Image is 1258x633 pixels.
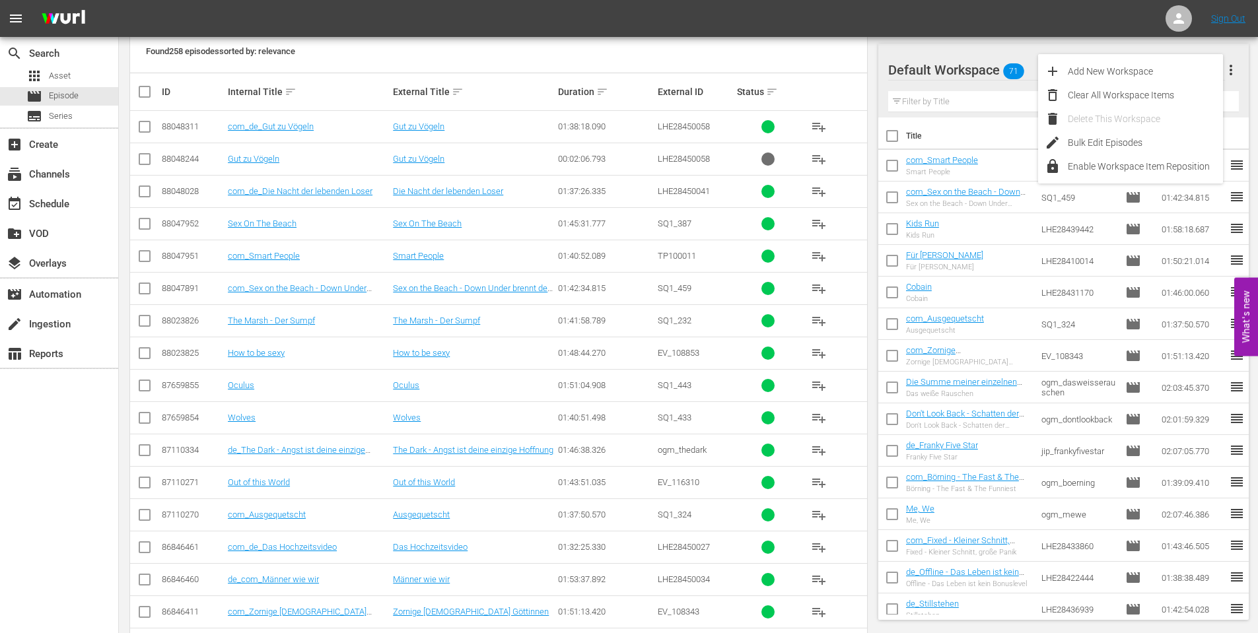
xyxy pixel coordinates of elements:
[906,409,1024,428] a: Don't Look Back - Schatten der Vergangenheit
[1036,467,1121,498] td: ogm_boerning
[162,251,224,261] div: 88047951
[452,86,464,98] span: sort
[1156,182,1229,213] td: 01:42:34.815
[228,154,279,164] a: Gut zu Vögeln
[558,348,653,358] div: 01:48:44.270
[228,186,372,196] a: com_de_Die Nacht der lebenden Loser
[1156,562,1229,593] td: 01:38:38.489
[658,542,710,552] span: LHE28450027
[7,196,22,212] span: Schedule
[1036,498,1121,530] td: ogm_mewe
[1229,189,1245,205] span: reorder
[162,86,224,97] div: ID
[1229,316,1245,331] span: reorder
[1156,435,1229,467] td: 02:07:05.770
[1036,308,1121,340] td: SQ1_324
[1045,135,1061,150] span: edit
[228,510,306,519] a: com_Ausgequetscht
[811,378,827,393] span: playlist_add
[558,154,653,164] div: 00:02:06.793
[1125,348,1141,364] span: Episode
[803,402,835,434] button: playlist_add
[1229,474,1245,490] span: reorder
[658,283,691,293] span: SQ1_459
[228,84,389,100] div: Internal Title
[1229,411,1245,426] span: reorder
[1036,150,1121,182] td: TP100011
[1036,213,1121,245] td: LHE28439442
[1229,506,1245,521] span: reorder
[658,348,699,358] span: EV_108853
[8,11,24,26] span: menu
[7,226,22,242] span: VOD
[811,507,827,523] span: playlist_add
[1125,538,1141,554] span: Episode
[906,187,1026,207] a: com_Sex on the Beach - Down Under brennt der Busch
[906,611,959,620] div: Stillstehen
[228,348,285,358] a: How to be sexy
[1068,59,1223,83] div: Add New Workspace
[766,86,778,98] span: sort
[1036,435,1121,467] td: jip_frankyfivestar
[906,599,959,609] a: de_Stillstehen
[803,434,835,466] button: playlist_add
[393,121,444,131] a: Gut zu Vögeln
[803,240,835,272] button: playlist_add
[1125,443,1141,459] span: Episode
[811,604,827,620] span: playlist_add
[1223,54,1239,86] button: more_vert
[906,440,978,450] a: de_Franky Five Star
[393,413,421,422] a: Wolves
[1036,403,1121,435] td: ogm_dontlookback
[558,121,653,131] div: 01:38:18.090
[558,510,653,519] div: 01:37:50.570
[162,574,224,584] div: 86846460
[803,337,835,369] button: playlist_add
[162,542,224,552] div: 86846461
[811,539,827,555] span: playlist_add
[906,282,932,292] a: Cobain
[1036,562,1121,593] td: LHE28422444
[803,208,835,240] button: playlist_add
[1036,277,1121,308] td: LHE28431170
[1156,403,1229,435] td: 02:01:59.329
[658,86,733,97] div: External ID
[1156,467,1229,498] td: 01:39:09.410
[393,542,468,552] a: Das Hochzeitsvideo
[1229,252,1245,268] span: reorder
[393,186,503,196] a: Die Nacht der lebenden Loser
[811,216,827,232] span: playlist_add
[162,607,224,616] div: 86846411
[1156,340,1229,372] td: 01:51:13.420
[1125,411,1141,427] span: Episode
[906,567,1024,587] a: de_Offline - Das Leben ist kein Bonuslevel
[658,445,707,455] span: ogm_thedark
[906,155,978,165] a: com_Smart People
[162,283,224,293] div: 88047891
[906,168,978,176] div: Smart People
[888,51,1225,88] div: Default Workspace
[162,413,224,422] div: 87659854
[658,413,691,422] span: SQ1_433
[26,88,42,104] span: Episode
[26,68,42,84] span: Asset
[1036,340,1121,372] td: EV_108343
[1068,107,1223,131] div: Delete This Workspace
[811,572,827,587] span: playlist_add
[906,199,1031,208] div: Sex on the Beach - Down Under brennt der Busch
[1068,83,1223,107] div: Clear All Workspace Items
[393,510,450,519] a: Ausgequetscht
[228,283,372,303] a: com_Sex on the Beach - Down Under brennt der Busch
[811,475,827,490] span: playlist_add
[393,218,462,228] a: Sex On The Beach
[1211,13,1245,24] a: Sign Out
[558,413,653,422] div: 01:40:51.498
[906,389,1031,398] div: Das weiße Rauschen
[162,186,224,196] div: 88048028
[393,445,553,455] a: The Dark - Angst ist deine einzige Hoffnung
[803,176,835,207] button: playlist_add
[906,548,1031,556] div: Fixed - Kleiner Schnitt, große Panik
[1036,245,1121,277] td: LHE28410014
[1036,530,1121,562] td: LHE28433860
[1229,347,1245,363] span: reorder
